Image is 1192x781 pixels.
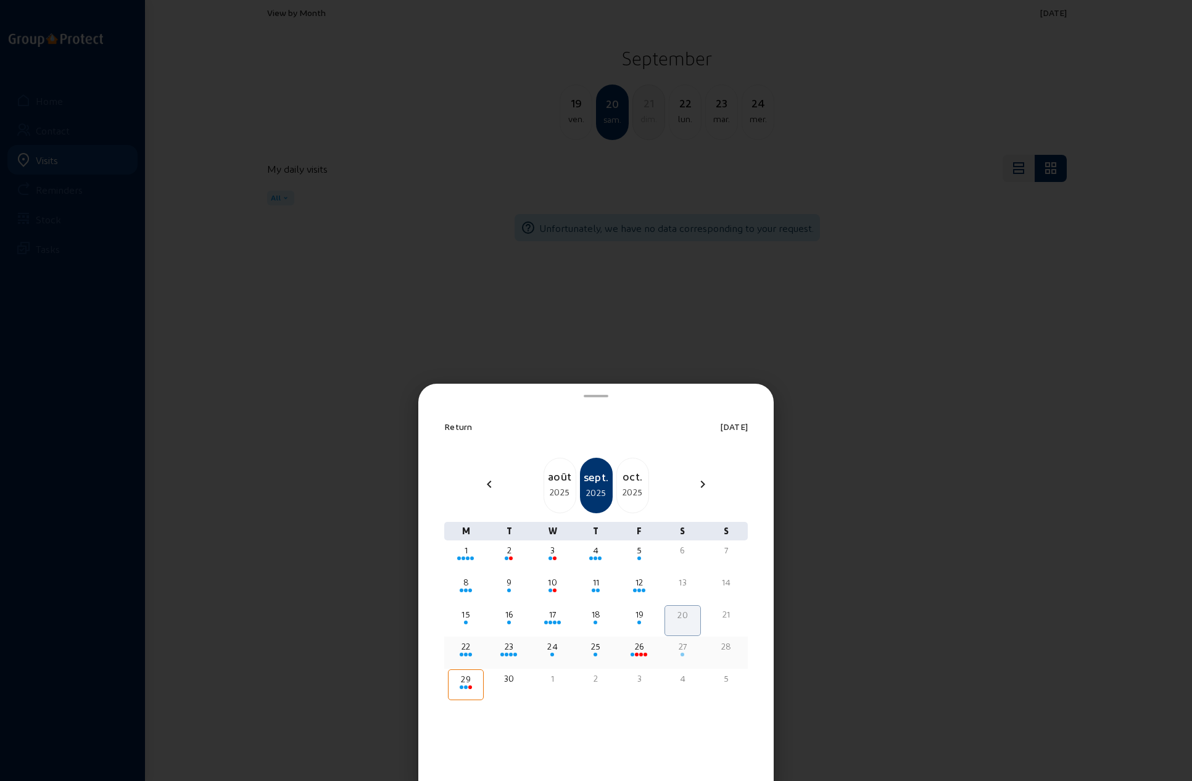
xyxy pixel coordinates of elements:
[666,576,699,589] div: 13
[617,485,648,500] div: 2025
[623,544,656,556] div: 5
[536,608,569,621] div: 17
[710,544,743,556] div: 7
[482,477,497,492] mat-icon: chevron_left
[579,608,613,621] div: 18
[695,477,710,492] mat-icon: chevron_right
[579,576,613,589] div: 11
[666,544,699,556] div: 6
[536,544,569,556] div: 3
[492,672,526,685] div: 30
[721,421,748,432] span: [DATE]
[449,544,482,556] div: 1
[710,640,743,653] div: 28
[531,522,574,540] div: W
[666,609,698,621] div: 20
[492,576,526,589] div: 9
[623,640,656,653] div: 26
[492,608,526,621] div: 16
[444,421,473,432] span: Return
[623,576,656,589] div: 12
[710,672,743,685] div: 5
[661,522,704,540] div: S
[705,522,748,540] div: S
[444,522,487,540] div: M
[581,486,611,500] div: 2025
[666,640,699,653] div: 27
[579,544,613,556] div: 4
[544,468,576,485] div: août
[544,485,576,500] div: 2025
[666,672,699,685] div: 4
[450,673,482,685] div: 29
[618,522,661,540] div: F
[536,672,569,685] div: 1
[581,468,611,486] div: sept.
[623,608,656,621] div: 19
[710,576,743,589] div: 14
[492,544,526,556] div: 2
[536,640,569,653] div: 24
[492,640,526,653] div: 23
[710,608,743,621] div: 21
[536,576,569,589] div: 10
[449,576,482,589] div: 8
[617,468,648,485] div: oct.
[623,672,656,685] div: 3
[579,640,613,653] div: 25
[449,608,482,621] div: 15
[487,522,531,540] div: T
[579,672,613,685] div: 2
[449,640,482,653] div: 22
[574,522,618,540] div: T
